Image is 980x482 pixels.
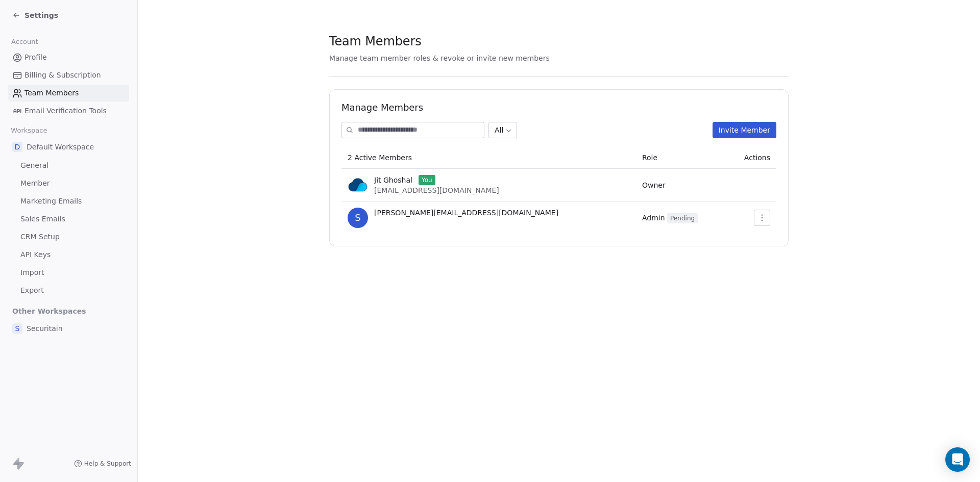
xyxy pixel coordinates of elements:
a: Team Members [8,85,129,102]
span: Export [20,285,44,296]
span: Securitain [27,323,63,334]
span: Billing & Subscription [24,70,101,81]
span: Role [642,154,657,162]
a: Member [8,175,129,192]
span: API Keys [20,249,51,260]
span: 2 Active Members [348,154,412,162]
a: Import [8,264,129,281]
button: Invite Member [713,122,776,138]
a: Billing & Subscription [8,67,129,84]
span: Marketing Emails [20,196,82,207]
a: Export [8,282,129,299]
span: Pending [667,213,698,223]
span: Profile [24,52,47,63]
a: Marketing Emails [8,193,129,210]
a: Help & Support [74,460,131,468]
span: Team Members [24,88,79,98]
span: Jit Ghoshal [374,175,412,185]
a: API Keys [8,246,129,263]
span: Admin [642,214,698,222]
span: Owner [642,181,666,189]
div: Open Intercom Messenger [945,447,970,472]
span: General [20,160,48,171]
span: Account [7,34,42,49]
span: D [12,142,22,152]
span: Member [20,178,50,189]
span: Import [20,267,44,278]
span: Other Workspaces [8,303,90,319]
a: Profile [8,49,129,66]
span: CRM Setup [20,232,60,242]
span: Sales Emails [20,214,65,224]
a: General [8,157,129,174]
a: Sales Emails [8,211,129,227]
span: S [12,323,22,334]
span: [EMAIL_ADDRESS][DOMAIN_NAME] [374,186,499,194]
span: [PERSON_NAME][EMAIL_ADDRESS][DOMAIN_NAME] [374,208,558,218]
span: Manage team member roles & revoke or invite new members [329,54,550,62]
span: Default Workspace [27,142,94,152]
img: 8d9lbXyiJCm1ecLydFxKMhYi1gOFf9HADuvFWtC11dY [348,175,368,195]
span: Help & Support [84,460,131,468]
span: s [348,208,368,228]
span: You [419,175,435,185]
h1: Manage Members [341,102,776,114]
a: CRM Setup [8,229,129,245]
a: Settings [12,10,58,20]
span: Team Members [329,34,422,49]
span: Workspace [7,123,52,138]
a: Email Verification Tools [8,103,129,119]
span: Settings [24,10,58,20]
span: Actions [744,154,770,162]
span: Email Verification Tools [24,106,107,116]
